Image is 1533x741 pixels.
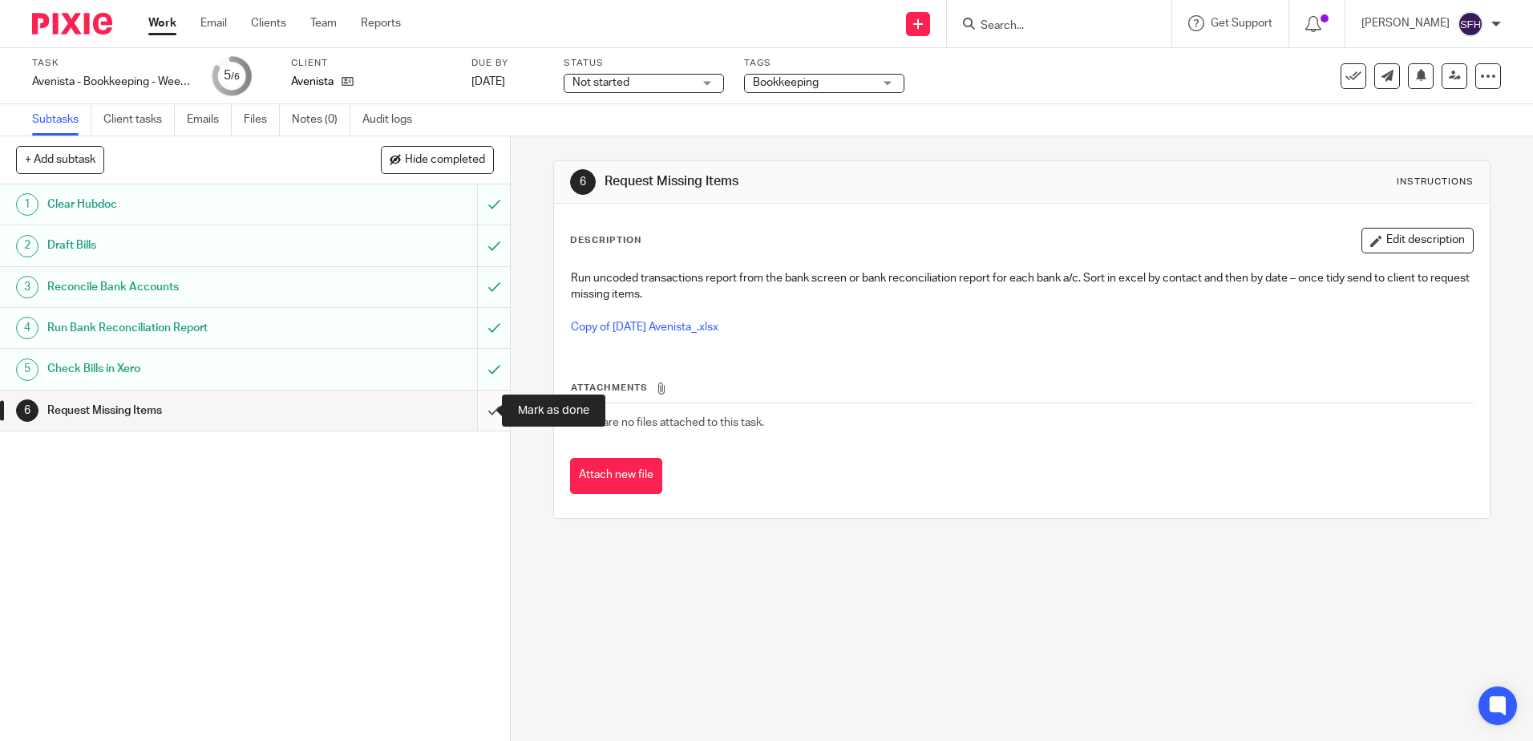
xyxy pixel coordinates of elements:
[16,399,38,422] div: 6
[571,417,764,428] span: There are no files attached to this task.
[605,173,1056,190] h1: Request Missing Items
[1361,228,1474,253] button: Edit description
[570,234,641,247] p: Description
[251,15,286,31] a: Clients
[471,76,505,87] span: [DATE]
[1458,11,1483,37] img: svg%3E
[1361,15,1450,31] p: [PERSON_NAME]
[979,19,1123,34] input: Search
[753,77,819,88] span: Bookkeeping
[564,57,724,70] label: Status
[362,104,424,136] a: Audit logs
[187,104,232,136] a: Emails
[471,57,544,70] label: Due by
[231,72,240,81] small: /6
[744,57,904,70] label: Tags
[244,104,280,136] a: Files
[381,146,494,173] button: Hide completed
[224,67,240,85] div: 5
[47,233,323,257] h1: Draft Bills
[16,146,104,173] button: + Add subtask
[32,13,112,34] img: Pixie
[32,74,192,90] div: Avenista - Bookkeeping - Weekly
[148,15,176,31] a: Work
[570,169,596,195] div: 6
[571,270,1472,303] p: Run uncoded transactions report from the bank screen or bank reconciliation report for each bank ...
[16,276,38,298] div: 3
[1211,18,1272,29] span: Get Support
[310,15,337,31] a: Team
[32,57,192,70] label: Task
[103,104,175,136] a: Client tasks
[47,192,323,217] h1: Clear Hubdoc
[47,275,323,299] h1: Reconcile Bank Accounts
[16,358,38,381] div: 5
[200,15,227,31] a: Email
[16,193,38,216] div: 1
[571,383,648,392] span: Attachments
[1397,176,1474,188] div: Instructions
[571,322,718,333] a: Copy of [DATE] Avenista_.xlsx
[570,458,662,494] button: Attach new file
[47,357,323,381] h1: Check Bills in Xero
[32,104,91,136] a: Subtasks
[291,74,334,90] p: Avenista
[405,154,485,167] span: Hide completed
[292,104,350,136] a: Notes (0)
[361,15,401,31] a: Reports
[291,57,451,70] label: Client
[16,317,38,339] div: 4
[572,77,629,88] span: Not started
[47,399,323,423] h1: Request Missing Items
[16,235,38,257] div: 2
[47,316,323,340] h1: Run Bank Reconciliation Report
